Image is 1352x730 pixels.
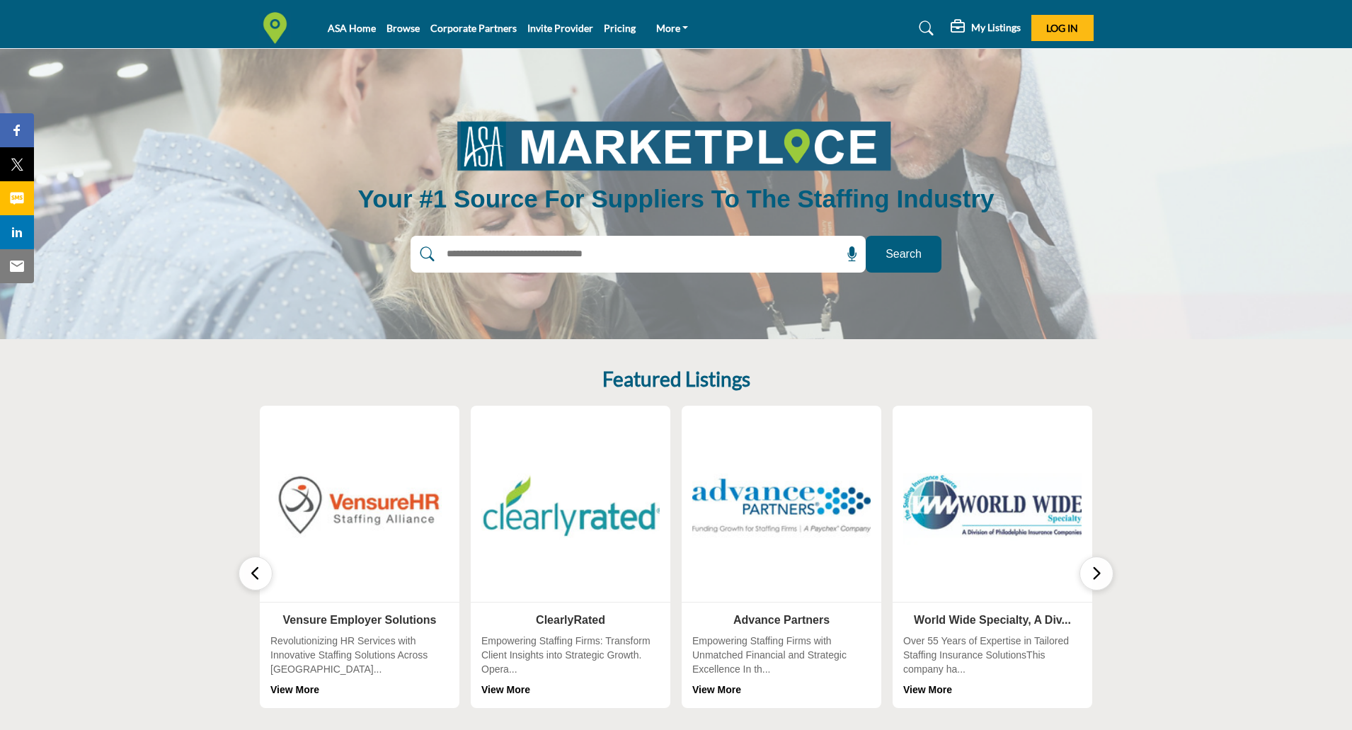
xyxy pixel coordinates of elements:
[903,634,1082,697] div: Over 55 Years of Expertise in Tailored Staffing Insurance SolutionsThis company ha...
[903,684,952,695] a: View More
[905,17,943,40] a: Search
[886,246,922,263] span: Search
[430,22,517,34] a: Corporate Partners
[259,12,298,44] img: Site Logo
[481,634,660,697] div: Empowering Staffing Firms: Transform Client Insights into Strategic Growth. Opera...
[453,115,899,174] img: image
[692,416,871,595] img: Advance Partners
[692,684,741,695] a: View More
[602,367,750,392] h2: Featured Listings
[536,614,605,626] a: ClearlyRated
[1046,22,1078,34] span: Log In
[1031,15,1094,41] button: Log In
[646,18,699,38] a: More
[270,684,319,695] a: View More
[527,22,593,34] a: Invite Provider
[951,20,1021,37] div: My Listings
[481,684,530,695] a: View More
[481,416,660,595] img: ClearlyRated
[386,22,420,34] a: Browse
[914,614,1071,626] a: World Wide Specialty, A Div...
[692,634,871,697] div: Empowering Staffing Firms with Unmatched Financial and Strategic Excellence In th...
[866,236,941,273] button: Search
[270,634,449,697] div: Revolutionizing HR Services with Innovative Staffing Solutions Across [GEOGRAPHIC_DATA]...
[733,614,830,626] a: Advance Partners
[357,183,994,215] h1: Your #1 Source for Suppliers to the Staffing Industry
[328,22,376,34] a: ASA Home
[604,22,636,34] a: Pricing
[283,614,437,626] a: Vensure Employer Solutions
[971,21,1021,34] h5: My Listings
[903,416,1082,595] img: World Wide Specialty, A Div...
[270,416,449,595] img: Vensure Employer Solutions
